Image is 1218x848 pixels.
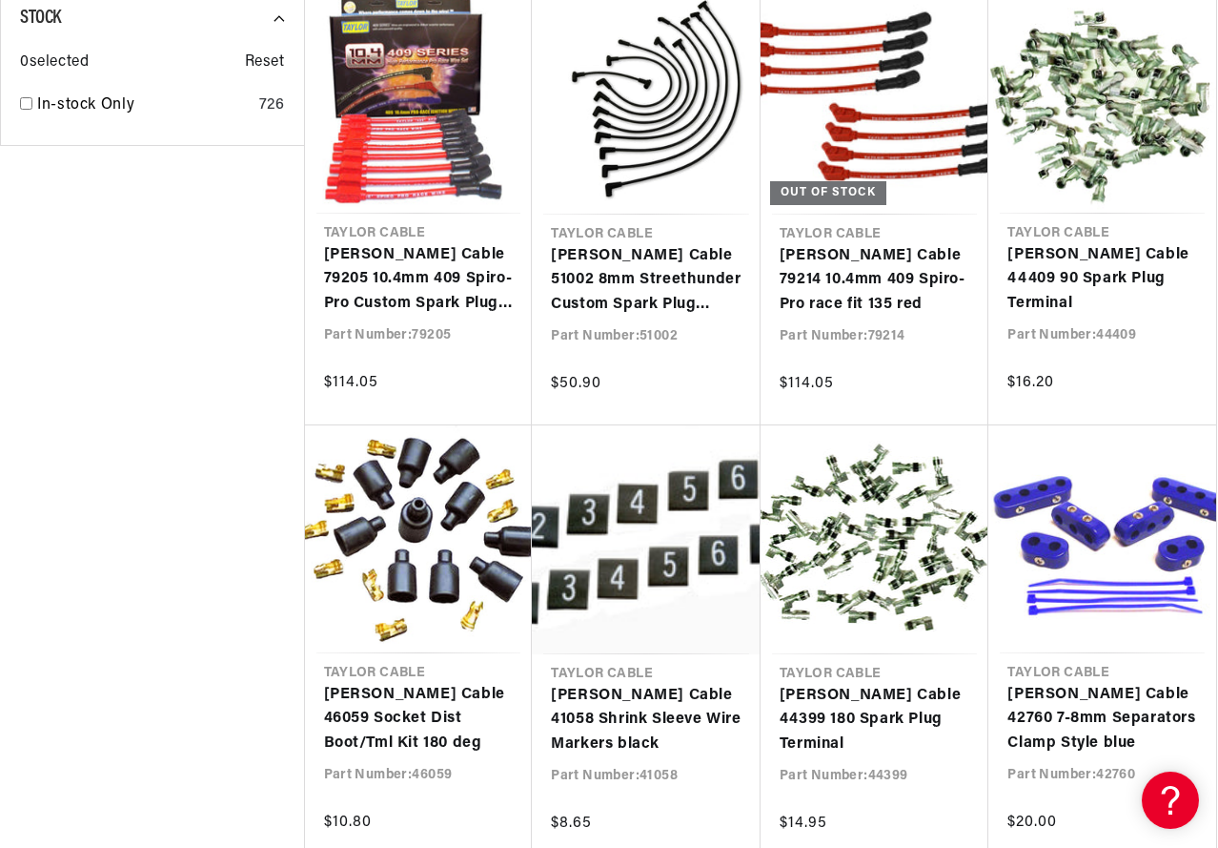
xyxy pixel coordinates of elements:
[20,9,61,28] span: Stock
[324,243,514,317] a: [PERSON_NAME] Cable 79205 10.4mm 409 Spiro-Pro Custom Spark Plug Wires red
[551,684,741,757] a: [PERSON_NAME] Cable 41058 Shrink Sleeve Wire Markers black
[780,684,970,757] a: [PERSON_NAME] Cable 44399 180 Spark Plug Terminal
[780,244,970,318] a: [PERSON_NAME] Cable 79214 10.4mm 409 Spiro-Pro race fit 135 red
[1007,243,1197,317] a: [PERSON_NAME] Cable 44409 90 Spark Plug Terminal
[324,683,514,756] a: [PERSON_NAME] Cable 46059 Socket Dist Boot/Tml Kit 180 deg
[1007,683,1197,756] a: [PERSON_NAME] Cable 42760 7-8mm Separators Clamp Style blue
[37,93,252,118] a: In-stock Only
[20,51,89,75] span: 0 selected
[551,244,741,318] a: [PERSON_NAME] Cable 51002 8mm Streethunder Custom Spark Plug Wires 8 cyl black
[259,93,285,118] div: 726
[245,51,285,75] span: Reset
